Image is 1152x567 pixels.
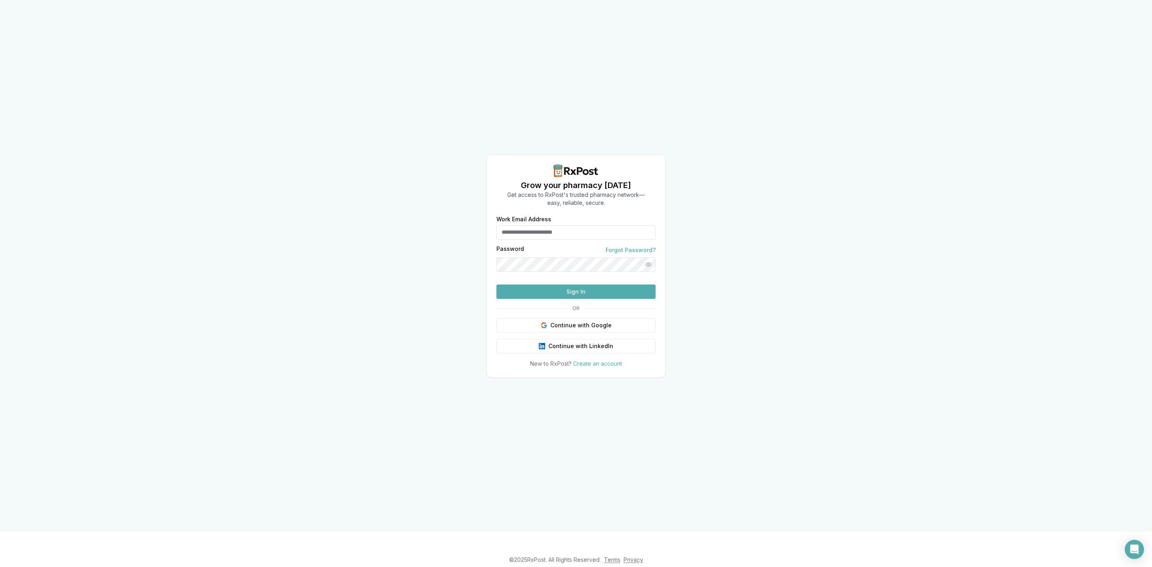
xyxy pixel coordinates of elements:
[573,360,622,367] a: Create an account
[496,246,524,254] label: Password
[569,305,583,312] span: OR
[1125,540,1144,559] div: Open Intercom Messenger
[507,191,645,207] p: Get access to RxPost's trusted pharmacy network— easy, reliable, secure.
[530,360,572,367] span: New to RxPost?
[604,556,620,563] a: Terms
[496,318,656,333] button: Continue with Google
[541,322,547,329] img: Google
[496,339,656,353] button: Continue with LinkedIn
[606,246,656,254] a: Forgot Password?
[641,257,656,272] button: Show password
[496,285,656,299] button: Sign In
[496,216,656,222] label: Work Email Address
[507,180,645,191] h1: Grow your pharmacy [DATE]
[550,164,602,177] img: RxPost Logo
[624,556,643,563] a: Privacy
[539,343,545,349] img: LinkedIn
